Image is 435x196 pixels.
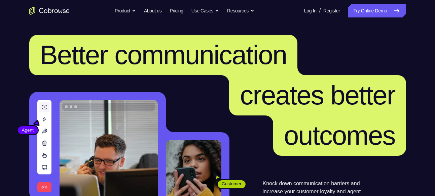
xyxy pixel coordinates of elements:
[144,4,161,17] a: About us
[227,4,254,17] button: Resources
[240,80,395,110] span: creates better
[29,7,70,15] a: Go to the home page
[40,40,287,70] span: Better communication
[323,4,340,17] a: Register
[304,4,317,17] a: Log In
[170,4,183,17] a: Pricing
[115,4,136,17] button: Product
[319,7,321,15] span: /
[191,4,219,17] button: Use Cases
[284,120,395,150] span: outcomes
[348,4,406,17] a: Try Online Demo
